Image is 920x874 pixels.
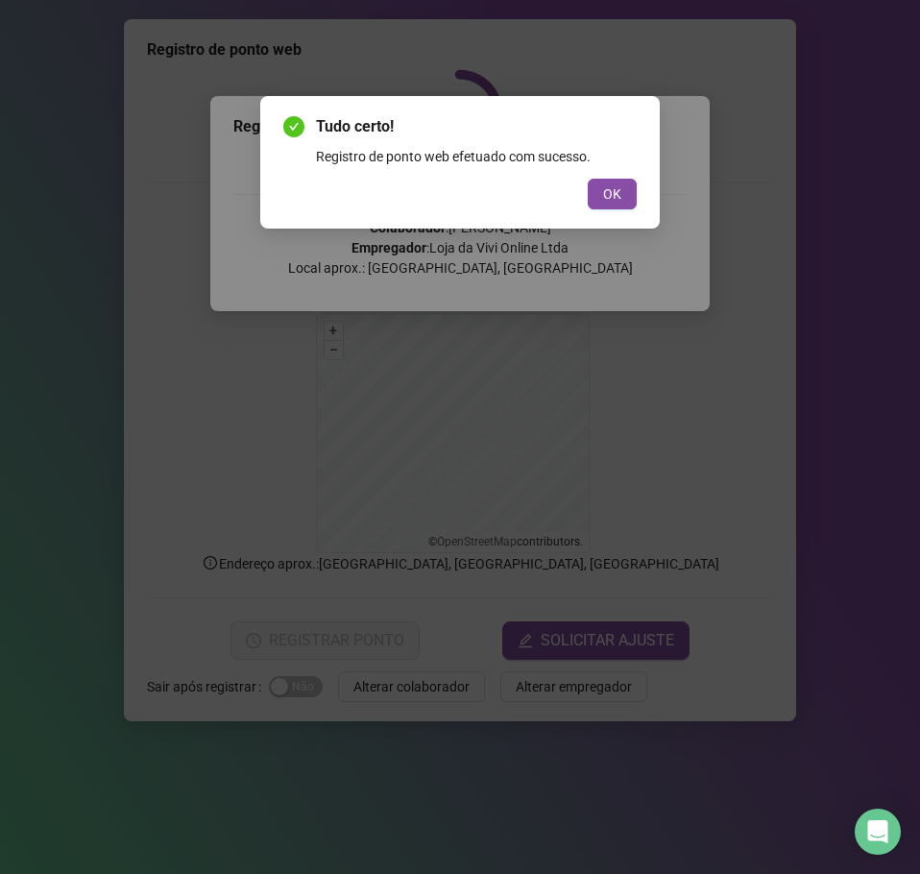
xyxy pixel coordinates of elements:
[316,115,637,138] span: Tudo certo!
[283,116,304,137] span: check-circle
[855,809,901,855] div: Open Intercom Messenger
[588,179,637,209] button: OK
[316,146,637,167] div: Registro de ponto web efetuado com sucesso.
[603,183,621,205] span: OK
